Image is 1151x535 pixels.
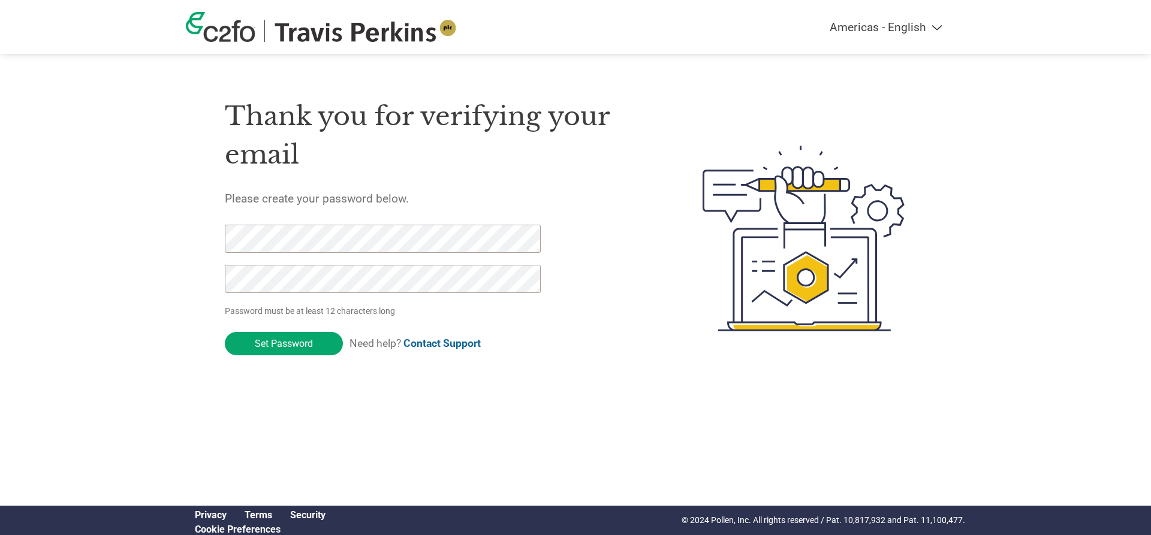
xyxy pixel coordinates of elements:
img: create-password [681,80,927,397]
input: Set Password [225,332,343,355]
a: Contact Support [403,337,481,349]
img: Travis Perkins [274,20,457,42]
p: Password must be at least 12 characters long [225,305,545,318]
img: c2fo logo [186,12,255,42]
a: Privacy [195,509,227,521]
span: Need help? [349,337,481,349]
div: Open Cookie Preferences Modal [186,524,335,535]
p: © 2024 Pollen, Inc. All rights reserved / Pat. 10,817,932 and Pat. 11,100,477. [682,514,965,527]
a: Terms [245,509,272,521]
h1: Thank you for verifying your email [225,97,646,174]
a: Security [290,509,326,521]
h5: Please create your password below. [225,192,646,205]
a: Cookie Preferences, opens a dedicated popup modal window [195,524,281,535]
